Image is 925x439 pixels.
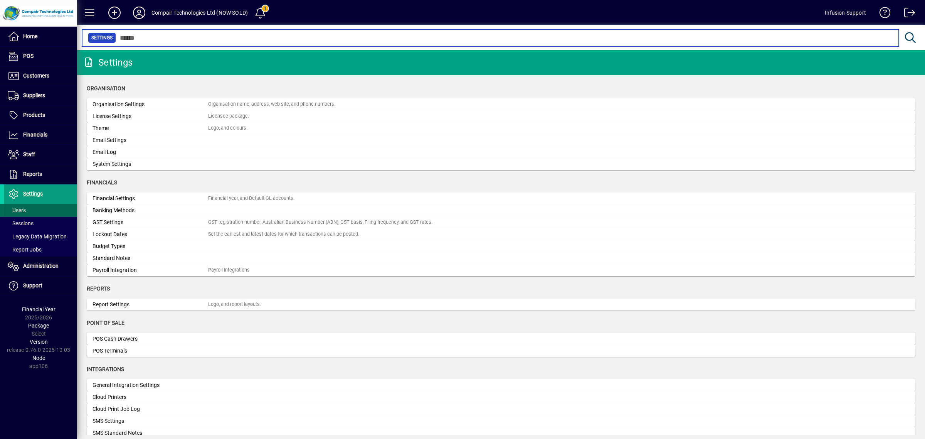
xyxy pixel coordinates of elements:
span: Point of Sale [87,320,124,326]
div: Compair Technologies Ltd (NOW SOLD) [151,7,248,19]
a: Report Jobs [4,243,77,256]
a: Cloud Printers [87,391,915,403]
span: Staff [23,151,35,157]
div: SMS Settings [92,417,208,425]
a: Lockout DatesSet the earliest and latest dates for which transactions can be posted. [87,228,915,240]
a: Legacy Data Migration [4,230,77,243]
div: Cloud Print Job Log [92,405,208,413]
span: Support [23,282,42,289]
a: Organisation SettingsOrganisation name, address, web site, and phone numbers. [87,98,915,110]
div: Infusion Support [825,7,866,19]
a: Home [4,27,77,46]
a: Logout [898,2,915,27]
a: Administration [4,257,77,276]
span: Integrations [87,366,124,372]
a: Standard Notes [87,252,915,264]
a: POS Terminals [87,345,915,357]
div: Email Settings [92,136,208,144]
a: System Settings [87,158,915,170]
span: Financials [23,132,47,138]
span: Settings [23,191,43,197]
div: Organisation name, address, web site, and phone numbers. [208,101,335,108]
div: Theme [92,124,208,132]
a: Customers [4,66,77,86]
a: Report SettingsLogo, and report layouts. [87,299,915,311]
a: ThemeLogo, and colours. [87,122,915,134]
span: POS [23,53,34,59]
a: Knowledge Base [874,2,891,27]
span: Home [23,33,37,39]
span: Customers [23,73,49,79]
a: Sessions [4,217,77,230]
a: Budget Types [87,240,915,252]
div: Lockout Dates [92,230,208,238]
span: Package [28,322,49,329]
span: Settings [91,34,113,42]
span: Sessions [8,220,34,226]
a: POS Cash Drawers [87,333,915,345]
span: Legacy Data Migration [8,233,67,240]
span: Version [30,339,48,345]
div: Payroll Integrations [208,267,250,274]
a: SMS Standard Notes [87,427,915,439]
a: Users [4,204,77,217]
button: Profile [127,6,151,20]
a: General Integration Settings [87,379,915,391]
div: POS Cash Drawers [92,335,208,343]
div: Financial year, and Default GL accounts. [208,195,294,202]
a: SMS Settings [87,415,915,427]
a: Suppliers [4,86,77,105]
div: Logo, and report layouts. [208,301,261,308]
div: License Settings [92,112,208,120]
a: Reports [4,165,77,184]
div: Set the earliest and latest dates for which transactions can be posted. [208,231,359,238]
span: Reports [87,285,110,292]
a: GST SettingsGST registration number, Australian Business Number (ABN), GST basis, Filing frequenc... [87,216,915,228]
a: Financials [4,125,77,145]
div: Settings [83,56,133,69]
a: Payroll IntegrationPayroll Integrations [87,264,915,276]
a: Email Settings [87,134,915,146]
div: System Settings [92,160,208,168]
div: SMS Standard Notes [92,429,208,437]
div: Financial Settings [92,194,208,203]
div: General Integration Settings [92,381,208,389]
a: Financial SettingsFinancial year, and Default GL accounts. [87,192,915,204]
span: Suppliers [23,92,45,98]
div: Payroll Integration [92,266,208,274]
div: Cloud Printers [92,393,208,401]
div: Email Log [92,148,208,156]
a: License SettingsLicensee package. [87,110,915,122]
div: Budget Types [92,242,208,250]
div: GST registration number, Australian Business Number (ABN), GST basis, Filing frequency, and GST r... [208,219,432,226]
a: Products [4,106,77,125]
span: Financial Year [22,306,55,312]
span: Report Jobs [8,247,42,253]
div: Banking Methods [92,206,208,214]
span: Financials [87,179,117,186]
a: Support [4,276,77,295]
div: Organisation Settings [92,100,208,108]
div: POS Terminals [92,347,208,355]
button: Add [102,6,127,20]
a: Staff [4,145,77,164]
span: Node [32,355,45,361]
span: Administration [23,263,59,269]
span: Users [8,207,26,213]
span: Reports [23,171,42,177]
div: Standard Notes [92,254,208,262]
a: Cloud Print Job Log [87,403,915,415]
div: Logo, and colours. [208,125,247,132]
div: Licensee package. [208,113,249,120]
span: Organisation [87,85,125,91]
span: Products [23,112,45,118]
div: Report Settings [92,301,208,309]
a: POS [4,47,77,66]
div: GST Settings [92,218,208,226]
a: Banking Methods [87,204,915,216]
a: Email Log [87,146,915,158]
